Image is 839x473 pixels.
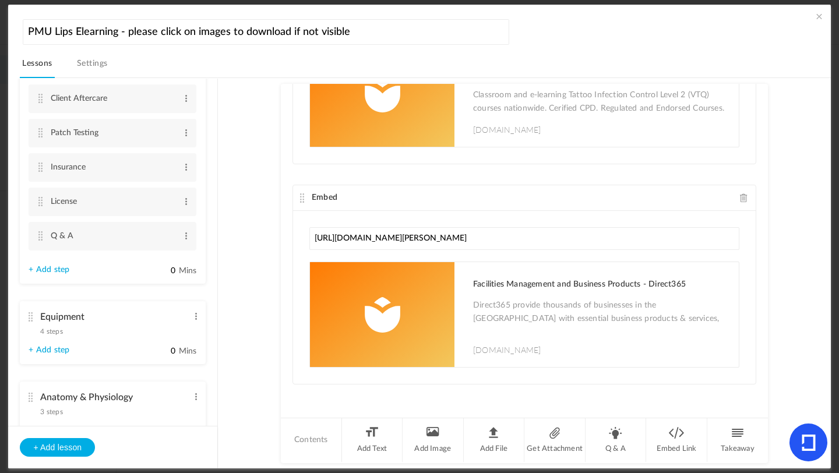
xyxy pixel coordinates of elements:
[281,418,342,462] li: Contents
[179,347,197,355] span: Mins
[473,299,727,328] p: Direct365 provide thousands of businesses in the [GEOGRAPHIC_DATA] with essential business produc...
[473,89,727,118] p: Classroom and e-learning Tattoo Infection Control Level 2 (VTQ) courses nationwide. Cerified CPD....
[147,266,176,277] input: Mins
[310,42,454,147] img: default-yellow.svg
[473,344,541,355] span: [DOMAIN_NAME]
[403,418,464,462] li: Add Image
[310,262,454,367] img: default-yellow.svg
[312,193,337,202] span: Embed
[473,123,541,135] span: [DOMAIN_NAME]
[464,418,525,462] li: Add File
[524,418,586,462] li: Get Attachment
[310,42,739,147] a: Tattoo Infection Control Level 2 (VTQ) Course - Online and Classroom Classroom and e-learning Tat...
[342,418,403,462] li: Add Text
[310,262,739,367] a: Facilities Management and Business Products - Direct365 Direct365 provide thousands of businesses...
[147,346,176,357] input: Mins
[473,280,727,290] h1: Facilities Management and Business Products - Direct365
[309,227,739,250] input: Paste any link or url
[586,418,647,462] li: Q & A
[646,418,707,462] li: Embed Link
[179,267,197,275] span: Mins
[707,418,768,462] li: Takeaway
